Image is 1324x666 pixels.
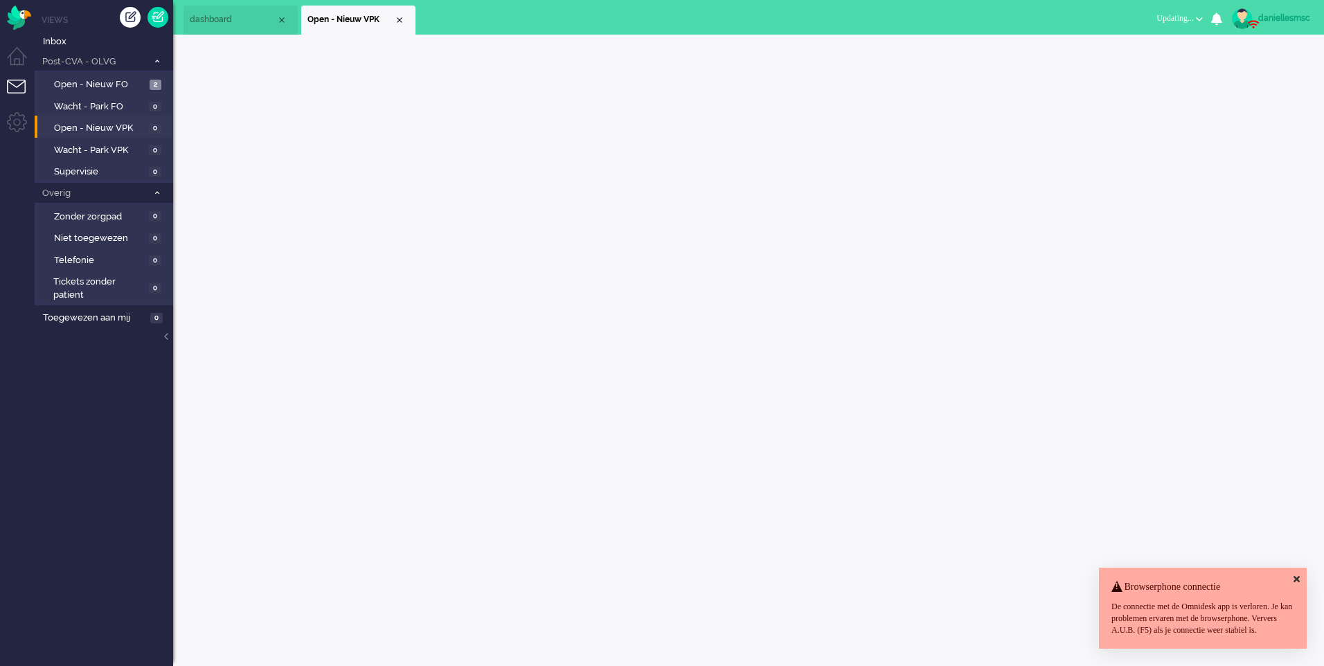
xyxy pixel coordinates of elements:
span: Inbox [43,35,173,48]
span: Supervisie [54,165,145,179]
a: Open - Nieuw VPK 0 [40,120,172,135]
span: Open - Nieuw FO [54,78,146,91]
span: Niet toegewezen [54,232,145,245]
div: Close tab [276,15,287,26]
span: 0 [149,255,161,266]
div: daniellesmsc [1258,11,1310,25]
span: Wacht - Park VPK [54,144,145,157]
div: Creëer ticket [120,7,141,28]
h4: Browserphone connectie [1111,582,1294,592]
span: 2 [150,80,161,90]
span: Open - Nieuw VPK [54,122,145,135]
a: Open - Nieuw FO 2 [40,76,172,91]
span: Overig [40,187,147,200]
li: Updating... [1148,4,1211,35]
li: Tickets menu [7,80,38,111]
div: De connectie met de Omnidesk app is verloren. Je kan problemen ervaren met de browserphone. Verve... [1111,601,1294,636]
span: 0 [149,211,161,222]
a: Toegewezen aan mij 0 [40,309,173,325]
span: dashboard [190,14,276,26]
li: Dashboard [184,6,298,35]
span: 0 [149,283,161,294]
a: Niet toegewezen 0 [40,230,172,245]
a: Telefonie 0 [40,252,172,267]
button: Updating... [1148,8,1211,28]
span: 0 [149,102,161,112]
span: Updating... [1156,13,1194,23]
a: Wacht - Park FO 0 [40,98,172,114]
span: Wacht - Park FO [54,100,145,114]
span: Telefonie [54,254,145,267]
span: Tickets zonder patient [53,276,145,301]
a: Wacht - Park VPK 0 [40,142,172,157]
span: Zonder zorgpad [54,210,145,224]
span: Post-CVA - OLVG [40,55,147,69]
span: 0 [149,145,161,156]
a: Zonder zorgpad 0 [40,208,172,224]
li: Views [42,14,173,26]
a: Quick Ticket [147,7,168,28]
span: 0 [149,233,161,244]
img: flow_omnibird.svg [7,6,31,30]
span: 0 [150,313,163,323]
a: Supervisie 0 [40,163,172,179]
span: 0 [149,167,161,177]
a: Omnidesk [7,9,31,19]
span: Toegewezen aan mij [43,312,146,325]
li: Dashboard menu [7,47,38,78]
span: 0 [149,123,161,134]
li: Admin menu [7,112,38,143]
a: Tickets zonder patient 0 [40,273,172,301]
a: Inbox [40,33,173,48]
span: Open - Nieuw VPK [307,14,394,26]
a: daniellesmsc [1229,8,1310,29]
li: View [301,6,415,35]
div: Close tab [394,15,405,26]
